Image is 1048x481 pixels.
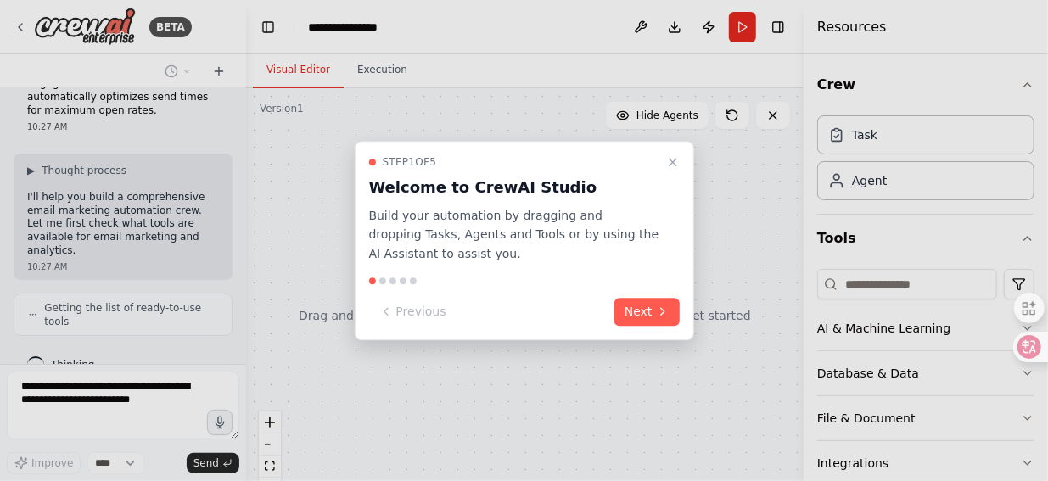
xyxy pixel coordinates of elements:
p: Build your automation by dragging and dropping Tasks, Agents and Tools or by using the AI Assista... [369,206,659,264]
h3: Welcome to CrewAI Studio [369,176,659,199]
span: Step 1 of 5 [383,155,437,169]
button: Next [614,298,680,326]
button: Close walkthrough [663,152,683,172]
button: Previous [369,298,457,326]
button: Hide left sidebar [256,15,280,39]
